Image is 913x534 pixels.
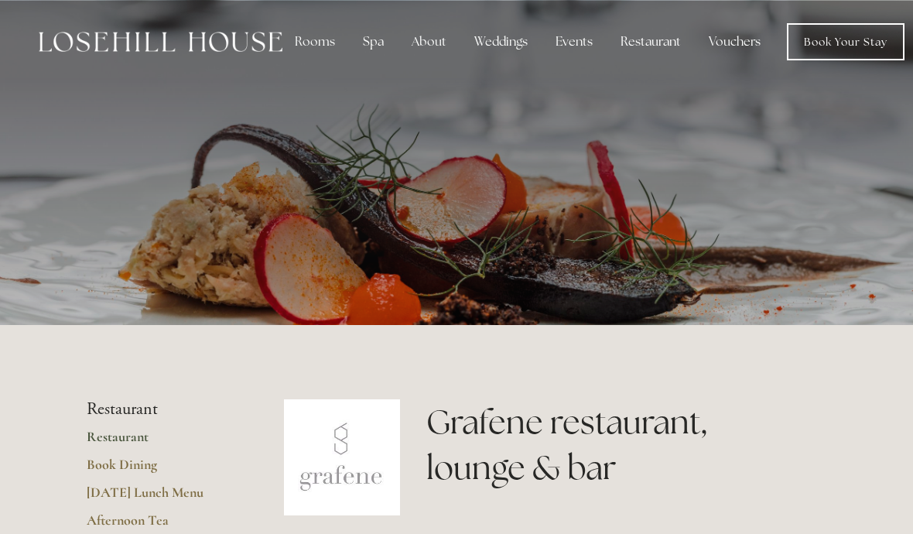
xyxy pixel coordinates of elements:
div: Weddings [462,26,540,57]
div: About [399,26,459,57]
a: Vouchers [696,26,773,57]
a: [DATE] Lunch Menu [87,484,234,512]
img: Losehill House [39,32,282,52]
a: Book Dining [87,456,234,484]
img: grafene.jpg [284,399,400,515]
a: Restaurant [87,428,234,456]
div: Spa [350,26,396,57]
a: Book Your Stay [787,23,904,60]
h1: Grafene restaurant, lounge & bar [426,399,826,491]
li: Restaurant [87,399,234,419]
div: Rooms [282,26,347,57]
div: Restaurant [608,26,693,57]
div: Events [543,26,605,57]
